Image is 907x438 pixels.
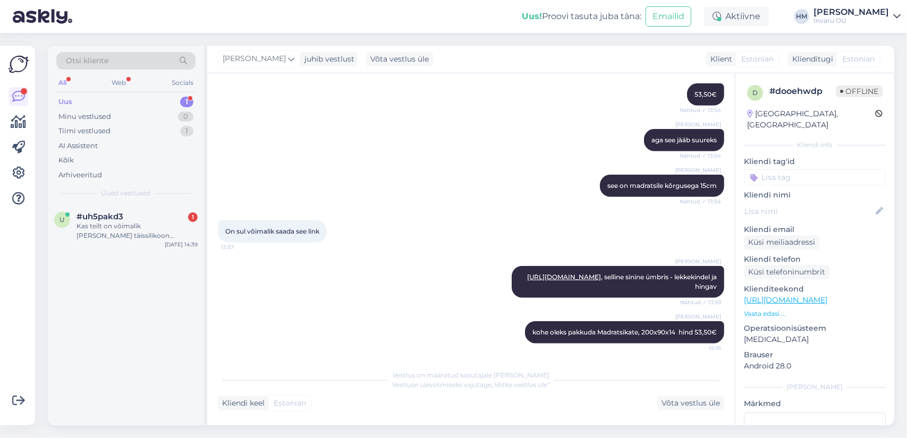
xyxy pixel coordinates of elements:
p: [MEDICAL_DATA] [744,334,886,345]
div: [DATE] 14:39 [165,241,198,248]
input: Lisa nimi [744,205,874,217]
span: Uued vestlused [101,188,151,198]
div: All [56,76,69,90]
p: Brauser [744,349,886,360]
div: Kõik [58,155,74,166]
span: Estonian [842,54,875,65]
input: Lisa tag [744,169,886,185]
a: [URL][DOMAIN_NAME] [527,273,601,281]
div: Aktiivne [704,7,769,26]
div: Kliendi keel [218,398,265,409]
div: AI Assistent [58,141,98,151]
p: Kliendi nimi [744,190,886,201]
div: 1 [180,97,193,107]
div: Web [110,76,129,90]
div: Tiimi vestlused [58,126,111,136]
span: 53,50€ [694,90,717,98]
span: 13:57 [221,243,261,251]
div: 1 [180,126,193,136]
p: Vaata edasi ... [744,309,886,319]
div: Kliendi info [744,140,886,150]
div: # dooehwdp [769,85,836,98]
span: [PERSON_NAME] [223,53,286,65]
p: Märkmed [744,398,886,409]
button: Emailid [646,6,691,27]
span: aga see jääb suureks [651,136,717,144]
div: 0 [178,111,193,122]
b: Uus! [522,11,542,21]
div: [PERSON_NAME] [744,382,886,392]
span: On sul võimalik saada see link [225,227,319,235]
div: Socials [169,76,196,90]
div: Uus [58,97,72,107]
div: HM [794,9,809,24]
i: „Võtke vestlus üle” [491,381,550,389]
p: Android 28.0 [744,360,886,372]
p: Klienditeekond [744,284,886,295]
div: juhib vestlust [300,54,354,65]
span: 14:16 [681,344,721,352]
span: Nähtud ✓ 13:59 [680,298,721,306]
span: d [752,89,758,97]
div: Võta vestlus üle [657,396,724,410]
div: Klient [706,54,732,65]
div: Proovi tasuta juba täna: [522,10,641,23]
span: Offline [836,85,883,97]
a: [PERSON_NAME]Invaru OÜ [813,8,901,25]
span: Estonian [741,54,774,65]
span: kohe oleks pakkuda Madratsikate, 200x90x14 hind 53,50€ [532,328,717,336]
div: Võta vestlus üle [366,52,433,66]
p: Kliendi email [744,224,886,235]
p: Operatsioonisüsteem [744,323,886,334]
img: Askly Logo [9,54,29,74]
div: Minu vestlused [58,111,111,122]
div: Invaru OÜ [813,16,889,25]
div: [PERSON_NAME] [813,8,889,16]
div: Küsi meiliaadressi [744,235,819,250]
span: #uh5pakd3 [77,212,123,221]
a: [URL][DOMAIN_NAME] [744,295,827,305]
div: Kas teilt on võimalik [PERSON_NAME] täissilikoon epitsüstoomi nr 14? [77,221,198,241]
p: Kliendi telefon [744,254,886,265]
span: Vestluse ülevõtmiseks vajutage [392,381,550,389]
span: [PERSON_NAME] [675,257,721,265]
div: 1 [188,212,198,222]
div: Klienditugi [788,54,833,65]
span: Vestlus on määratud kasutajale [PERSON_NAME] [393,371,549,379]
span: u [60,216,65,224]
span: Nähtud ✓ 13:54 [680,152,721,160]
span: [PERSON_NAME] [675,121,721,128]
span: [PERSON_NAME] [675,313,721,321]
div: Küsi telefoninumbrit [744,265,829,279]
span: Nähtud ✓ 13:54 [680,106,721,114]
span: Otsi kliente [66,55,108,66]
div: [GEOGRAPHIC_DATA], [GEOGRAPHIC_DATA] [747,108,875,131]
p: Kliendi tag'id [744,156,886,167]
div: Arhiveeritud [58,170,102,181]
span: [PERSON_NAME] [675,166,721,174]
span: Estonian [274,398,306,409]
span: , selline sinine ümbris - lekkekindel ja hingav [527,273,718,290]
span: Nähtud ✓ 13:54 [680,197,721,205]
span: see on madratsile kõrgusega 15cm [607,182,717,190]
